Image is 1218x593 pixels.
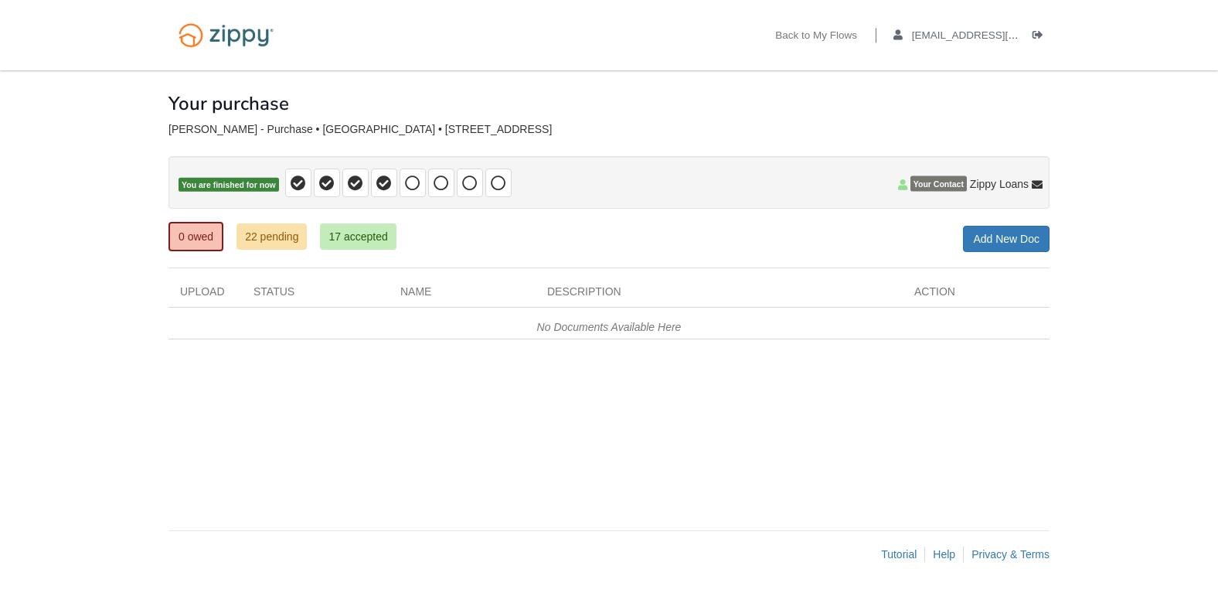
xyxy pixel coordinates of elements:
[168,123,1050,136] div: [PERSON_NAME] - Purchase • [GEOGRAPHIC_DATA] • [STREET_ADDRESS]
[168,222,223,251] a: 0 owed
[179,178,279,193] span: You are finished for now
[775,29,857,45] a: Back to My Flows
[970,176,1029,192] span: Zippy Loans
[320,223,396,250] a: 17 accepted
[910,176,967,192] span: Your Contact
[903,284,1050,307] div: Action
[536,284,903,307] div: Description
[168,15,284,55] img: Logo
[168,94,289,114] h1: Your purchase
[242,284,389,307] div: Status
[963,226,1050,252] a: Add New Doc
[168,284,242,307] div: Upload
[1033,29,1050,45] a: Log out
[537,321,682,333] em: No Documents Available Here
[893,29,1089,45] a: edit profile
[912,29,1089,41] span: s.dorsey5@hotmail.com
[933,548,955,561] a: Help
[881,548,917,561] a: Tutorial
[971,548,1050,561] a: Privacy & Terms
[236,223,307,250] a: 22 pending
[389,284,536,307] div: Name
